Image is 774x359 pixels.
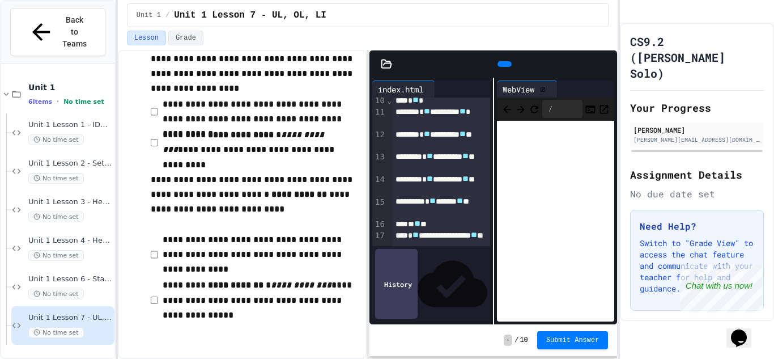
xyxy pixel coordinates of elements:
div: [PERSON_NAME] [633,125,760,135]
span: Unit 1 Lesson 6 - Station Activity [28,274,112,284]
span: Back to Teams [61,14,88,50]
button: Grade [168,31,203,45]
h2: Your Progress [630,100,764,116]
span: • [57,97,59,106]
div: No due date set [630,187,764,201]
span: Unit 1 Lesson 4 - Headlines Lab [28,236,112,246]
div: 15 [372,197,386,219]
span: Unit 1 Lesson 1 - IDE Interaction [28,120,112,130]
div: 16 [372,219,386,230]
span: Fold line [386,96,392,105]
iframe: chat widget [680,264,763,312]
iframe: chat widget [726,314,763,348]
span: Forward [515,102,526,116]
span: No time set [28,173,84,184]
iframe: Web Preview [497,121,615,322]
span: No time set [28,289,84,299]
div: index.html [372,83,429,95]
button: Console [585,102,596,116]
span: Submit Answer [546,336,599,345]
span: / [165,11,169,20]
div: 14 [372,174,386,197]
div: 13 [372,151,386,174]
span: Unit 1 Lesson 2 - Setting Up HTML Doc [28,159,112,168]
span: Unit 1 Lesson 7 - UL, OL, LI [174,9,326,22]
span: Unit 1 [137,11,161,20]
span: Unit 1 [28,82,112,92]
div: WebView [497,83,540,95]
h2: Assignment Details [630,167,764,183]
span: 10 [520,336,528,345]
div: WebView [497,81,558,98]
button: Lesson [127,31,166,45]
span: - [504,335,512,346]
span: Unit 1 Lesson 7 - UL, OL, LI [28,313,112,323]
h3: Need Help? [640,219,754,233]
span: Back [501,102,513,116]
span: No time set [28,250,84,261]
span: 6 items [28,98,52,105]
button: Refresh [529,102,540,116]
span: Unit 1 Lesson 3 - Headers and Paragraph tags [28,197,112,207]
button: Submit Answer [537,331,609,349]
div: 11 [372,107,386,129]
div: 17 [372,230,386,253]
span: No time set [28,134,84,145]
h1: CS9.2 ([PERSON_NAME] Solo) [630,33,764,81]
span: / [514,336,518,345]
div: [PERSON_NAME][EMAIL_ADDRESS][DOMAIN_NAME] [633,136,760,144]
button: Open in new tab [598,102,610,116]
button: Back to Teams [10,8,105,56]
div: History [375,249,418,319]
span: No time set [63,98,104,105]
span: No time set [28,327,84,338]
p: Switch to "Grade View" to access the chat feature and communicate with your teacher for help and ... [640,238,754,294]
div: index.html [372,81,435,98]
span: No time set [28,212,84,222]
div: 10 [372,95,386,107]
div: / [542,100,583,118]
div: 12 [372,129,386,152]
